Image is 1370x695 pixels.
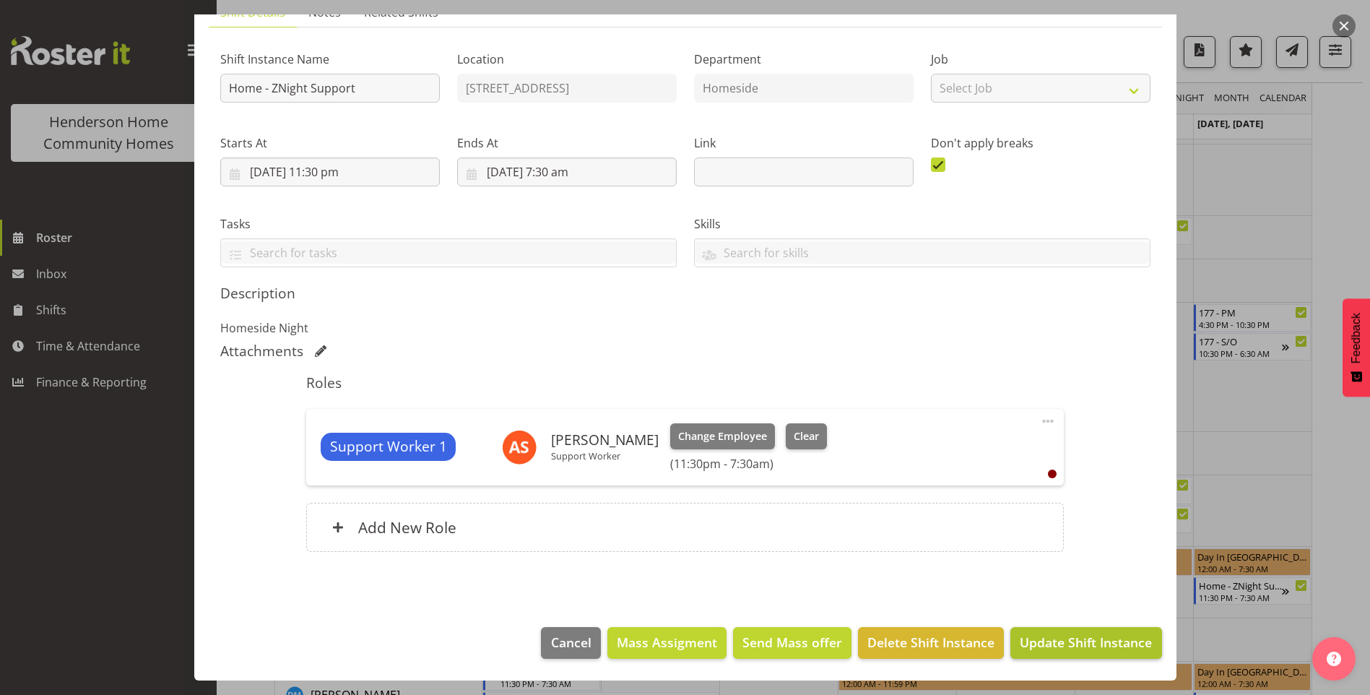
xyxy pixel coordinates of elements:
[858,627,1004,659] button: Delete Shift Instance
[867,633,994,652] span: Delete Shift Instance
[786,423,827,449] button: Clear
[742,633,842,652] span: Send Mass offer
[457,51,677,68] label: Location
[670,457,826,471] h6: (11:30pm - 7:30am)
[694,134,914,152] label: Link
[733,627,851,659] button: Send Mass offer
[551,450,659,462] p: Support Worker
[1010,627,1161,659] button: Update Shift Instance
[607,627,727,659] button: Mass Assigment
[694,215,1150,233] label: Skills
[220,319,1150,337] p: Homeside Night
[221,241,676,264] input: Search for tasks
[551,432,659,448] h6: [PERSON_NAME]
[931,51,1150,68] label: Job
[670,423,775,449] button: Change Employee
[306,374,1064,392] h5: Roles
[1327,652,1341,666] img: help-xxl-2.png
[678,428,767,444] span: Change Employee
[541,627,600,659] button: Cancel
[220,215,677,233] label: Tasks
[1020,633,1152,652] span: Update Shift Instance
[1343,298,1370,397] button: Feedback - Show survey
[220,157,440,186] input: Click to select...
[694,51,914,68] label: Department
[457,157,677,186] input: Click to select...
[457,134,677,152] label: Ends At
[358,518,456,537] h6: Add New Role
[502,430,537,465] img: arshdeep-singh8536.jpg
[220,51,440,68] label: Shift Instance Name
[220,74,440,103] input: Shift Instance Name
[1350,313,1363,363] span: Feedback
[617,633,717,652] span: Mass Assigment
[1048,470,1057,478] div: User is clocked out
[220,134,440,152] label: Starts At
[220,285,1150,302] h5: Description
[551,633,591,652] span: Cancel
[220,342,303,360] h5: Attachments
[695,241,1150,264] input: Search for skills
[330,436,447,457] span: Support Worker 1
[931,134,1150,152] label: Don't apply breaks
[794,428,819,444] span: Clear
